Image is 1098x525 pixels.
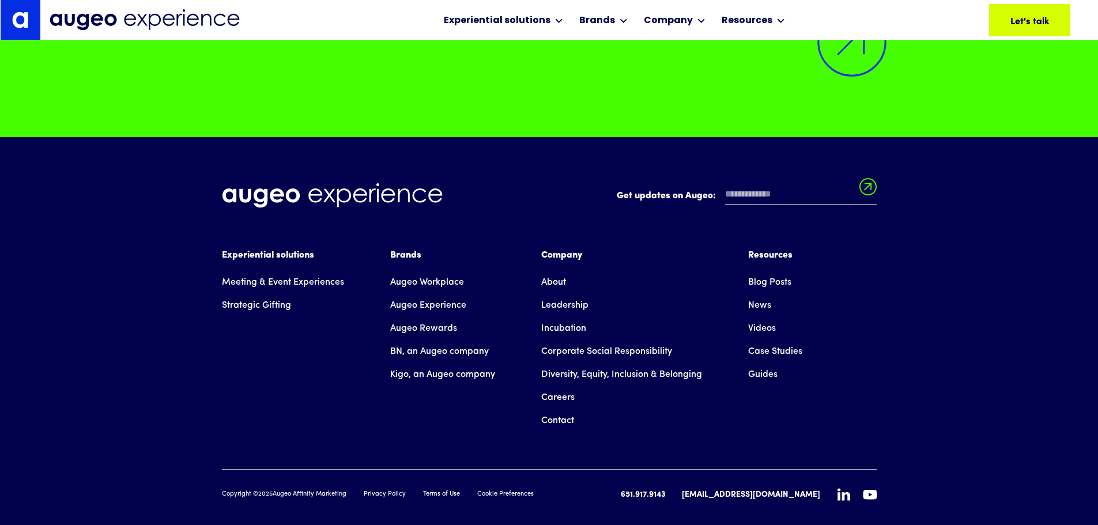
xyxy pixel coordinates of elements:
[222,294,291,317] a: Strategic Gifting
[722,14,772,28] div: Resources
[541,271,566,294] a: About
[541,363,702,386] a: Diversity, Equity, Inclusion & Belonging
[222,490,346,500] div: Copyright © Augeo Affinity Marketing
[541,409,574,432] a: Contact
[444,14,550,28] div: Experiential solutions
[364,490,406,500] a: Privacy Policy
[748,294,771,317] a: News
[477,490,534,500] a: Cookie Preferences
[682,489,820,501] a: [EMAIL_ADDRESS][DOMAIN_NAME]
[541,294,588,317] a: Leadership
[989,4,1070,36] a: Let's talk
[258,491,273,497] span: 2025
[541,386,575,409] a: Careers
[50,9,240,31] img: Augeo Experience business unit full logo in midnight blue.
[673,488,675,502] div: |
[817,7,886,77] img: Arrow symbol in bright blue pointing diagonally upward and to the right to indicate an active link.
[617,183,877,211] form: Email Form
[748,271,791,294] a: Blog Posts
[621,489,666,501] a: 651.917.9143
[541,340,672,363] a: Corporate Social Responsibility
[748,340,802,363] a: Case Studies
[12,12,28,28] img: Augeo's "a" monogram decorative logo in white.
[222,271,344,294] a: Meeting & Event Experiences
[390,294,466,317] a: Augeo Experience
[390,317,457,340] a: Augeo Rewards
[541,317,586,340] a: Incubation
[390,363,495,386] a: Kigo, an Augeo company
[579,14,615,28] div: Brands
[644,14,693,28] div: Company
[541,248,702,262] div: Company
[390,248,495,262] div: Brands
[390,271,464,294] a: Augeo Workplace
[222,248,344,262] div: Experiential solutions
[748,317,776,340] a: Videos
[748,248,802,262] div: Resources
[617,189,716,203] label: Get updates on Augeo:
[859,178,877,202] input: Submit
[390,340,489,363] a: BN, an Augeo company
[222,183,443,208] img: Augeo Experience business unit full logo in white.
[748,363,778,386] a: Guides
[423,490,460,500] a: Terms of Use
